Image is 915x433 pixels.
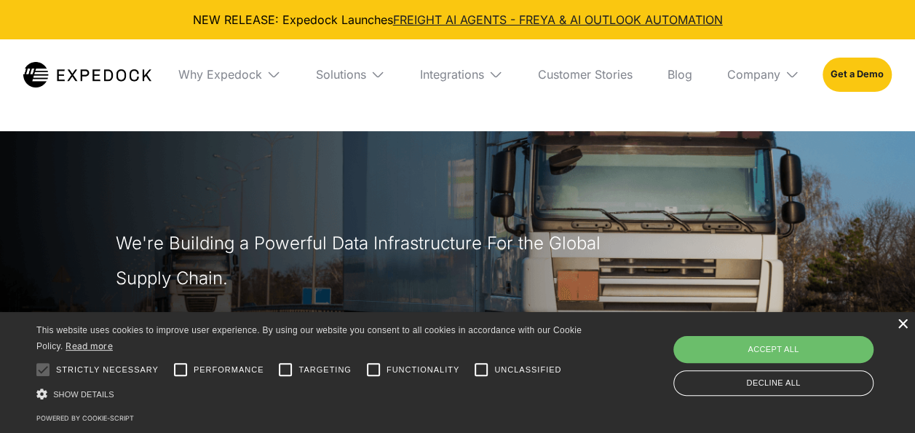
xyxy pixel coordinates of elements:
iframe: Chat Widget [842,363,915,433]
div: Integrations [408,39,515,109]
span: Unclassified [494,364,561,376]
div: Integrations [420,67,484,82]
a: Customer Stories [526,39,644,109]
span: Strictly necessary [56,364,159,376]
div: Show details [36,386,584,402]
span: This website uses cookies to improve user experience. By using our website you consent to all coo... [36,325,582,352]
div: NEW RELEASE: Expedock Launches [12,12,903,28]
div: Decline all [673,370,874,396]
a: FREIGHT AI AGENTS - FREYA & AI OUTLOOK AUTOMATION [393,12,723,27]
div: Accept all [673,336,874,362]
a: Read more [66,340,113,351]
div: Close [897,319,908,330]
div: Solutions [316,67,366,82]
div: 聊天小组件 [842,363,915,433]
a: Powered by cookie-script [36,414,134,422]
a: Get a Demo [823,58,892,91]
div: Company [727,67,780,82]
h1: We're Building a Powerful Data Infrastructure For the Global Supply Chain. [116,226,608,296]
div: Company [716,39,811,109]
span: Show details [53,390,114,399]
div: Why Expedock [167,39,293,109]
div: Solutions [304,39,397,109]
div: Why Expedock [178,67,262,82]
span: Performance [194,364,264,376]
a: Blog [656,39,704,109]
span: Functionality [387,364,459,376]
span: Targeting [298,364,351,376]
